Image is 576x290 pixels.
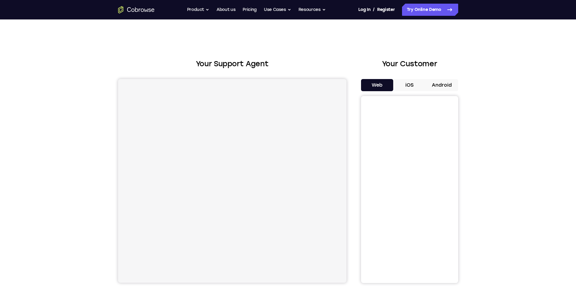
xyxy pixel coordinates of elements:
[118,79,346,283] iframe: Agent
[377,4,395,16] a: Register
[426,79,458,91] button: Android
[118,58,346,69] h2: Your Support Agent
[361,79,394,91] button: Web
[373,6,375,13] span: /
[264,4,291,16] button: Use Cases
[118,6,155,13] a: Go to the home page
[358,4,370,16] a: Log In
[216,4,235,16] a: About us
[243,4,257,16] a: Pricing
[361,58,458,69] h2: Your Customer
[393,79,426,91] button: iOS
[402,4,458,16] a: Try Online Demo
[298,4,326,16] button: Resources
[187,4,210,16] button: Product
